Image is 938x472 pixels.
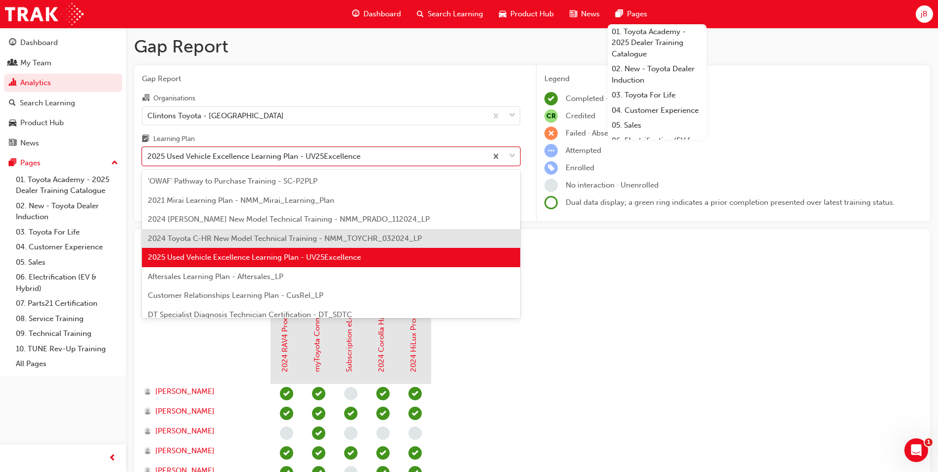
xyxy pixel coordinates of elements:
[344,407,357,420] span: learningRecordVerb_PASS-icon
[111,157,118,170] span: up-icon
[408,426,422,440] span: learningRecordVerb_NONE-icon
[12,198,122,225] a: 02. New - Toyota Dealer Induction
[147,110,284,121] div: Clintons Toyota - [GEOGRAPHIC_DATA]
[148,253,361,262] span: 2025 Used Vehicle Excellence Learning Plan - UV25Excellence
[9,99,16,108] span: search-icon
[155,445,215,457] span: [PERSON_NAME]
[4,154,122,172] button: Pages
[280,407,293,420] span: learningRecordVerb_PASS-icon
[566,111,595,120] span: Credited
[12,326,122,341] a: 09. Technical Training
[280,446,293,460] span: learningRecordVerb_PASS-icon
[155,386,215,397] span: [PERSON_NAME]
[510,8,554,20] span: Product Hub
[509,109,516,122] span: down-icon
[12,341,122,357] a: 10. TUNE Rev-Up Training
[562,4,608,24] a: news-iconNews
[566,181,659,189] span: No interaction · Unenrolled
[4,134,122,152] a: News
[544,109,558,123] span: null-icon
[20,138,39,149] div: News
[148,310,352,319] span: DT Specialist Diagnosis Technician Certification - DT_SDTC
[20,97,75,109] div: Search Learning
[376,407,390,420] span: learningRecordVerb_PASS-icon
[921,8,928,20] span: jB
[376,426,390,440] span: learningRecordVerb_NONE-icon
[20,117,64,129] div: Product Hub
[147,151,360,162] div: 2025 Used Vehicle Excellence Learning Plan - UV25Excellence
[544,179,558,192] span: learningRecordVerb_NONE-icon
[344,446,357,460] span: learningRecordVerb_PASS-icon
[9,39,16,47] span: guage-icon
[12,311,122,327] a: 08. Service Training
[12,239,122,255] a: 04. Customer Experience
[142,73,520,85] span: Gap Report
[148,272,283,281] span: Aftersales Learning Plan - Aftersales_LP
[344,4,409,24] a: guage-iconDashboard
[4,74,122,92] a: Analytics
[616,8,623,20] span: pages-icon
[12,255,122,270] a: 05. Sales
[280,426,293,440] span: learningRecordVerb_NONE-icon
[312,387,325,400] span: learningRecordVerb_COMPLETE-icon
[9,159,16,168] span: pages-icon
[409,267,418,372] a: 2024 HiLux Product eLearning
[4,34,122,52] a: Dashboard
[491,4,562,24] a: car-iconProduct Hub
[417,8,424,20] span: search-icon
[608,133,707,159] a: 06. Electrification (EV & Hybrid)
[155,406,215,417] span: [PERSON_NAME]
[544,161,558,175] span: learningRecordVerb_ENROLL-icon
[4,94,122,112] a: Search Learning
[5,3,84,25] a: Trak
[566,163,594,172] span: Enrolled
[4,114,122,132] a: Product Hub
[544,144,558,157] span: learningRecordVerb_ATTEMPT-icon
[312,446,325,460] span: learningRecordVerb_PASS-icon
[9,79,16,88] span: chart-icon
[153,134,195,144] div: Learning Plan
[544,73,922,85] div: Legend
[109,452,116,465] span: prev-icon
[144,445,261,457] a: [PERSON_NAME]
[4,32,122,154] button: DashboardMy TeamAnalyticsSearch LearningProduct HubNews
[570,8,577,20] span: news-icon
[566,146,601,155] span: Attempted
[12,172,122,198] a: 01. Toyota Academy - 2025 Dealer Training Catalogue
[312,426,325,440] span: learningRecordVerb_COMPLETE-icon
[20,157,41,169] div: Pages
[363,8,401,20] span: Dashboard
[499,8,506,20] span: car-icon
[581,8,600,20] span: News
[408,407,422,420] span: learningRecordVerb_COMPLETE-icon
[408,387,422,400] span: learningRecordVerb_COMPLETE-icon
[925,438,933,446] span: 1
[544,92,558,105] span: learningRecordVerb_COMPLETE-icon
[904,438,928,462] iframe: Intercom live chat
[148,196,334,205] span: 2021 Mirai Learning Plan - NMM_Mirai_Learning_Plan
[344,387,357,400] span: learningRecordVerb_NONE-icon
[155,425,215,437] span: [PERSON_NAME]
[608,118,707,133] a: 05. Sales
[376,446,390,460] span: learningRecordVerb_PASS-icon
[409,4,491,24] a: search-iconSearch Learning
[608,88,707,103] a: 03. Toyota For Life
[20,57,51,69] div: My Team
[20,37,58,48] div: Dashboard
[376,387,390,400] span: learningRecordVerb_PASS-icon
[153,94,195,103] div: Organisations
[916,5,933,23] button: jB
[280,275,289,372] a: 2024 RAV4 Product Training
[12,270,122,296] a: 06. Electrification (EV & Hybrid)
[566,94,670,103] span: Completed · Attended · Passed
[144,386,261,397] a: [PERSON_NAME]
[9,119,16,128] span: car-icon
[608,4,655,24] a: pages-iconPages
[148,215,430,224] span: 2024 [PERSON_NAME] New Model Technical Training - NMM_PRADO_112024_LP
[9,59,16,68] span: people-icon
[148,177,317,186] span: 'OWAF' Pathway to Purchase Training - SC-P2PLP
[144,425,261,437] a: [PERSON_NAME]
[12,225,122,240] a: 03. Toyota For Life
[566,198,895,207] span: Dual data display; a green ring indicates a prior completion presented over latest training status.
